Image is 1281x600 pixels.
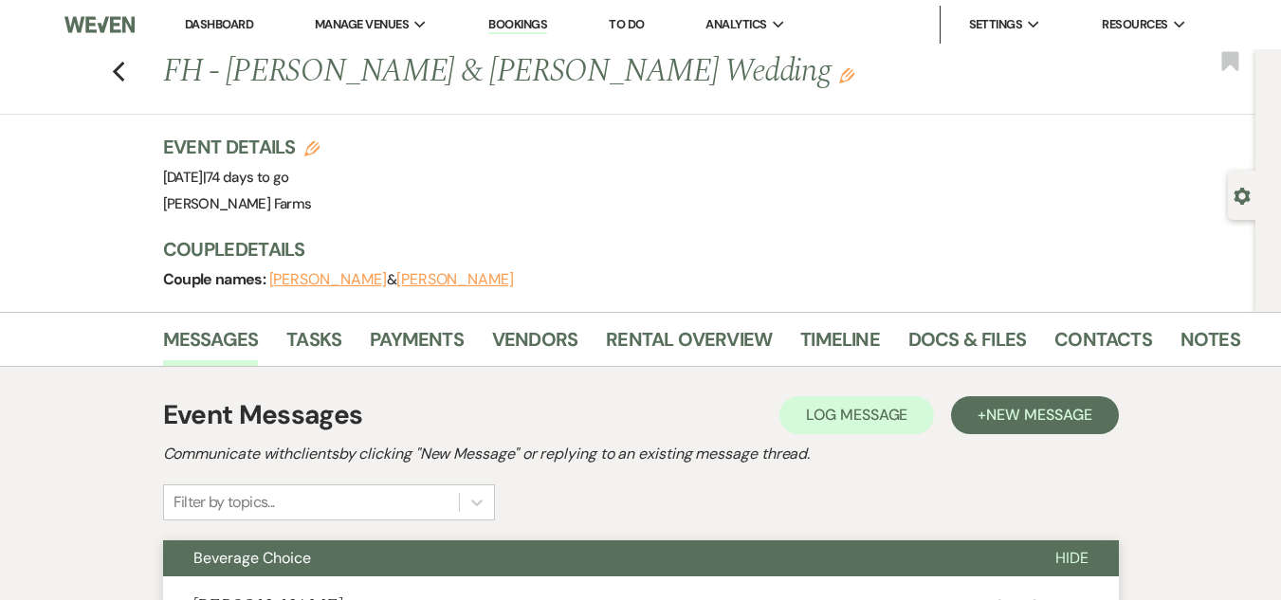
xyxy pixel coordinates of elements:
[1025,540,1119,576] button: Hide
[163,443,1119,465] h2: Communicate with clients by clicking "New Message" or replying to an existing message thread.
[1102,15,1167,34] span: Resources
[1180,324,1240,366] a: Notes
[163,324,259,366] a: Messages
[839,66,854,83] button: Edit
[315,15,409,34] span: Manage Venues
[986,405,1091,425] span: New Message
[163,395,363,435] h1: Event Messages
[370,324,464,366] a: Payments
[1234,186,1251,204] button: Open lead details
[174,491,275,514] div: Filter by topics...
[779,396,934,434] button: Log Message
[163,236,1225,263] h3: Couple Details
[269,270,514,289] span: &
[286,324,341,366] a: Tasks
[64,5,136,45] img: Weven Logo
[163,540,1025,576] button: Beverage Choice
[606,324,772,366] a: Rental Overview
[206,168,289,187] span: 74 days to go
[163,194,312,213] span: [PERSON_NAME] Farms
[185,16,253,32] a: Dashboard
[492,324,577,366] a: Vendors
[163,49,1013,95] h1: FH - [PERSON_NAME] & [PERSON_NAME] Wedding
[396,272,514,287] button: [PERSON_NAME]
[488,16,547,34] a: Bookings
[203,168,289,187] span: |
[1055,548,1089,568] span: Hide
[969,15,1023,34] span: Settings
[1054,324,1152,366] a: Contacts
[193,548,311,568] span: Beverage Choice
[163,168,289,187] span: [DATE]
[609,16,644,32] a: To Do
[800,324,880,366] a: Timeline
[908,324,1026,366] a: Docs & Files
[705,15,766,34] span: Analytics
[163,269,269,289] span: Couple names:
[163,134,320,160] h3: Event Details
[951,396,1118,434] button: +New Message
[269,272,387,287] button: [PERSON_NAME]
[806,405,907,425] span: Log Message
